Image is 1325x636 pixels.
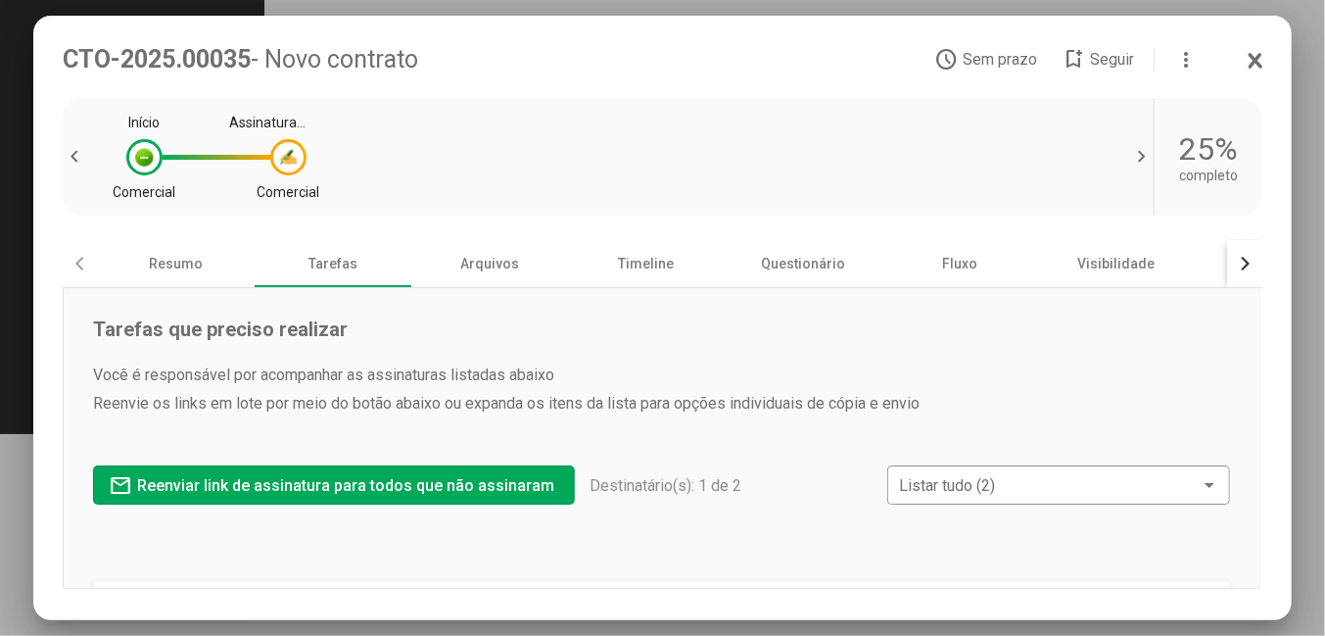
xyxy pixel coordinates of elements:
span: Seguir [1090,50,1134,69]
div: Resumo [98,240,255,287]
div: Assinatura testemunhas [229,115,347,130]
span: Reenvie os links em lote por meio do botão abaixo ou expanda os itens da lista para opções indivi... [93,394,1230,413]
div: Início [128,115,160,130]
div: CTO-2025.00035 [63,45,934,73]
mat-icon: mail [109,474,132,498]
mat-icon: more_vert [1174,48,1198,72]
div: Comercial [257,184,319,200]
span: Listar tudo (2) [899,476,995,495]
span: Você é responsável por acompanhar as assinaturas listadas abaixo [93,366,1230,384]
button: Reenviar link de assinatura para todos que não assinaram [93,465,575,505]
div: Arquivos [411,240,568,287]
div: Fluxo [881,240,1038,287]
div: Comercial [113,184,175,200]
span: chevron_right [1124,145,1154,169]
div: completo [1179,168,1238,183]
span: - Novo contrato [251,45,418,73]
div: Tarefas que preciso realizar [93,318,1230,341]
span: Reenviar link de assinatura para todos que não assinaram [137,476,554,495]
mat-icon: access_time [934,48,958,72]
div: 25% [1179,130,1238,168]
div: Tarefas [255,240,411,287]
div: Destinatário(s): 1 de 2 [590,476,741,495]
div: Visibilidade [1038,240,1195,287]
div: Timeline [568,240,725,287]
mat-icon: bookmark_add [1062,48,1085,72]
span: Sem prazo [963,50,1037,69]
span: chevron_left [63,145,92,169]
div: Questionário [725,240,881,287]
